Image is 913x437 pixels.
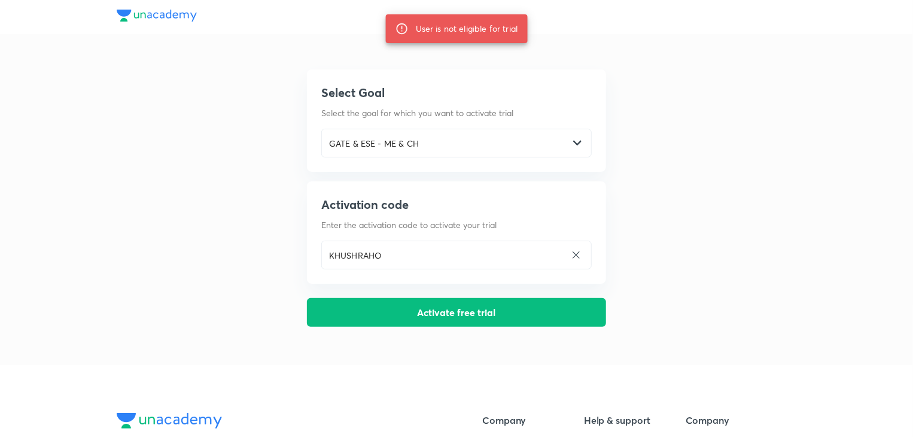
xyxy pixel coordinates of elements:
div: User is not eligible for trial [416,18,518,40]
img: - [573,139,582,147]
h5: Help & support [584,413,676,427]
p: Select the goal for which you want to activate trial [321,107,592,119]
h5: Select Goal [321,84,592,102]
img: Unacademy Logo [117,413,222,429]
input: Select goal [322,131,568,156]
button: Activate free trial [307,298,606,327]
h5: Activation code [321,196,592,214]
img: Unacademy [117,10,197,22]
h5: Company [482,413,574,427]
h5: Company [686,413,778,427]
input: Enter activation code [322,243,566,268]
a: Unacademy [117,10,197,25]
p: Enter the activation code to activate your trial [321,218,592,231]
